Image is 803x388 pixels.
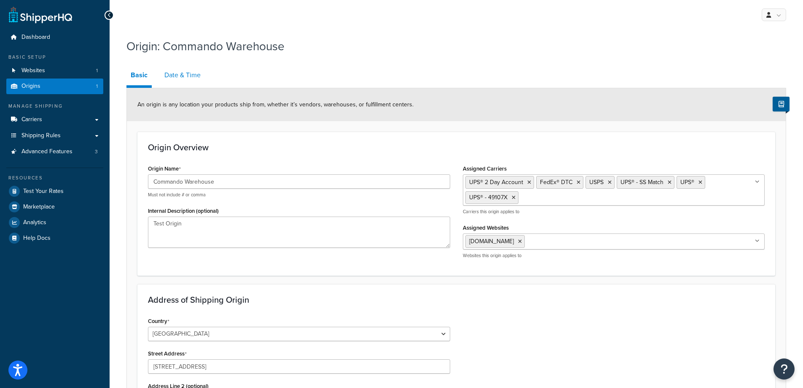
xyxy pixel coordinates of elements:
span: UPS® [680,178,694,187]
span: USPS [589,178,604,187]
span: Marketplace [23,203,55,211]
span: An origin is any location your products ship from, whether it’s vendors, warehouses, or fulfillme... [137,100,414,109]
label: Assigned Carriers [463,166,507,172]
span: UPS® - 49107X [469,193,508,202]
p: Websites this origin applies to [463,252,765,259]
span: Shipping Rules [21,132,61,139]
h1: Origin: Commando Warehouse [126,38,776,54]
li: Advanced Features [6,144,103,160]
textarea: Test Origin [148,217,450,248]
span: 1 [96,67,98,74]
div: Resources [6,174,103,182]
h3: Address of Shipping Origin [148,295,765,304]
span: 1 [96,83,98,90]
span: Test Your Rates [23,188,64,195]
a: Analytics [6,215,103,230]
a: Date & Time [160,65,205,85]
a: Websites1 [6,63,103,79]
div: Basic Setup [6,54,103,61]
a: Test Your Rates [6,184,103,199]
a: Carriers [6,112,103,128]
label: Street Address [148,350,187,357]
a: Advanced Features3 [6,144,103,160]
span: Analytics [23,219,46,226]
li: Websites [6,63,103,79]
label: Origin Name [148,166,181,172]
button: Open Resource Center [773,358,795,380]
h3: Origin Overview [148,143,765,152]
a: Basic [126,65,152,88]
li: Origins [6,79,103,94]
span: [DOMAIN_NAME] [469,237,514,246]
a: Origins1 [6,79,103,94]
button: Show Help Docs [773,97,790,111]
span: Advanced Features [21,148,73,155]
a: Dashboard [6,30,103,45]
span: Websites [21,67,45,74]
label: Assigned Websites [463,225,509,231]
span: Dashboard [21,34,50,41]
label: Internal Description (optional) [148,208,219,214]
span: Carriers [21,116,42,123]
a: Help Docs [6,231,103,246]
label: Country [148,318,169,325]
p: Carriers this origin applies to [463,209,765,215]
span: 3 [95,148,98,155]
p: Must not include # or comma [148,192,450,198]
a: Marketplace [6,199,103,214]
div: Manage Shipping [6,103,103,110]
a: Shipping Rules [6,128,103,144]
span: UPS® - SS Match [620,178,663,187]
span: UPS® 2 Day Account [469,178,523,187]
span: Origins [21,83,40,90]
span: Help Docs [23,235,51,242]
span: FedEx® DTC [540,178,572,187]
